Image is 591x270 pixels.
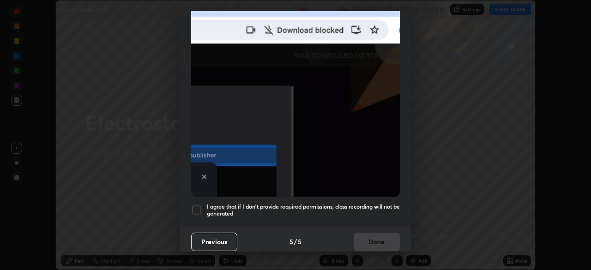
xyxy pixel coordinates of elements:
[298,237,302,246] h4: 5
[289,237,293,246] h4: 5
[294,237,297,246] h4: /
[207,203,400,217] h5: I agree that if I don't provide required permissions, class recording will not be generated
[191,233,237,251] button: Previous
